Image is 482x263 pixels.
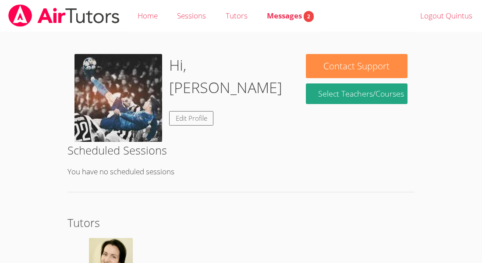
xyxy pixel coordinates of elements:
span: Messages [267,11,314,21]
h2: Tutors [67,214,415,231]
span: 2 [304,11,314,22]
img: airtutors_banner-c4298cdbf04f3fff15de1276eac7730deb9818008684d7c2e4769d2f7ddbe033.png [7,4,120,27]
a: Select Teachers/Courses [306,83,408,104]
h2: Scheduled Sessions [67,142,415,159]
img: images%20(6).jpeg [74,54,162,142]
button: Contact Support [306,54,408,78]
h1: Hi, [PERSON_NAME] [169,54,292,99]
p: You have no scheduled sessions [67,166,415,178]
a: Edit Profile [169,111,214,126]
